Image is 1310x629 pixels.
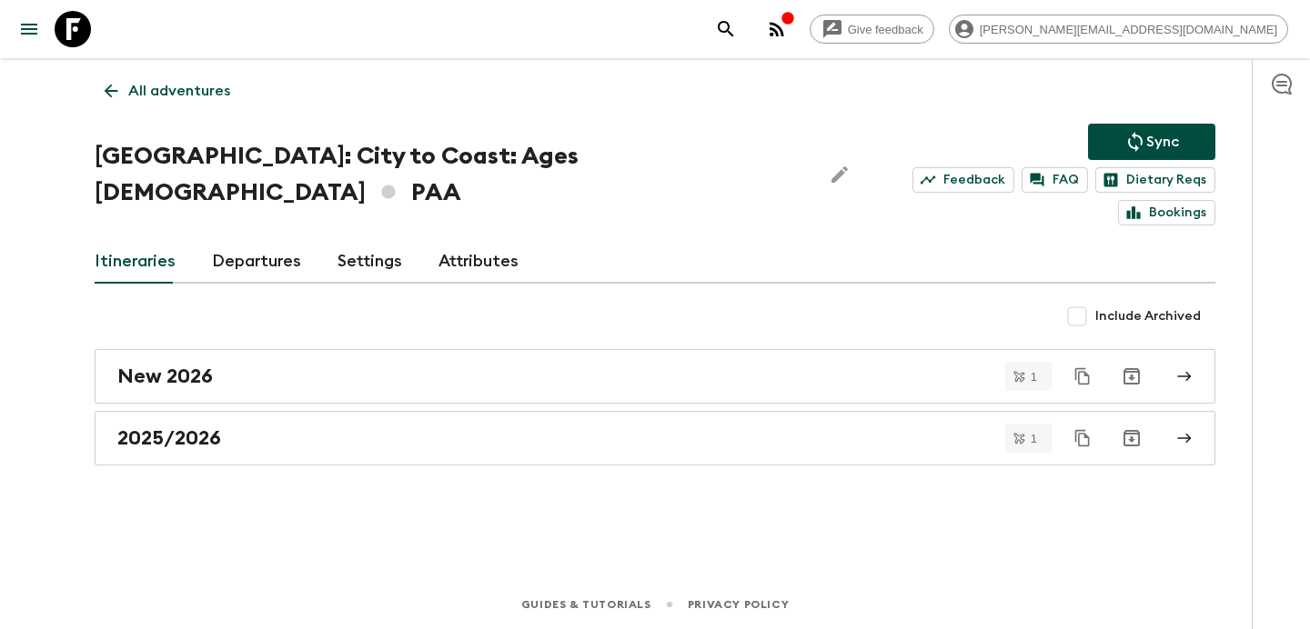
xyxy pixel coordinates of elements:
[1066,360,1099,393] button: Duplicate
[117,426,221,450] h2: 2025/2026
[128,80,230,102] p: All adventures
[521,594,651,614] a: Guides & Tutorials
[1118,200,1215,225] a: Bookings
[1020,433,1048,444] span: 1
[821,138,858,211] button: Edit Adventure Title
[970,23,1287,36] span: [PERSON_NAME][EMAIL_ADDRESS][DOMAIN_NAME]
[1113,420,1150,456] button: Archive
[838,23,933,36] span: Give feedback
[1095,167,1215,193] a: Dietary Reqs
[708,11,744,47] button: search adventures
[95,349,1215,404] a: New 2026
[1022,167,1088,193] a: FAQ
[1146,131,1179,153] p: Sync
[11,11,47,47] button: menu
[95,73,240,109] a: All adventures
[95,411,1215,465] a: 2025/2026
[1066,422,1099,454] button: Duplicate
[949,15,1288,44] div: [PERSON_NAME][EMAIL_ADDRESS][DOMAIN_NAME]
[95,240,176,284] a: Itineraries
[1095,307,1201,325] span: Include Archived
[810,15,934,44] a: Give feedback
[688,594,789,614] a: Privacy Policy
[338,240,402,284] a: Settings
[212,240,301,284] a: Departures
[117,364,213,388] h2: New 2026
[1113,358,1150,394] button: Archive
[1020,371,1048,383] span: 1
[95,138,807,211] h1: [GEOGRAPHIC_DATA]: City to Coast: Ages [DEMOGRAPHIC_DATA] PAA
[912,167,1014,193] a: Feedback
[1088,124,1215,160] button: Sync adventure departures to the booking engine
[438,240,519,284] a: Attributes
